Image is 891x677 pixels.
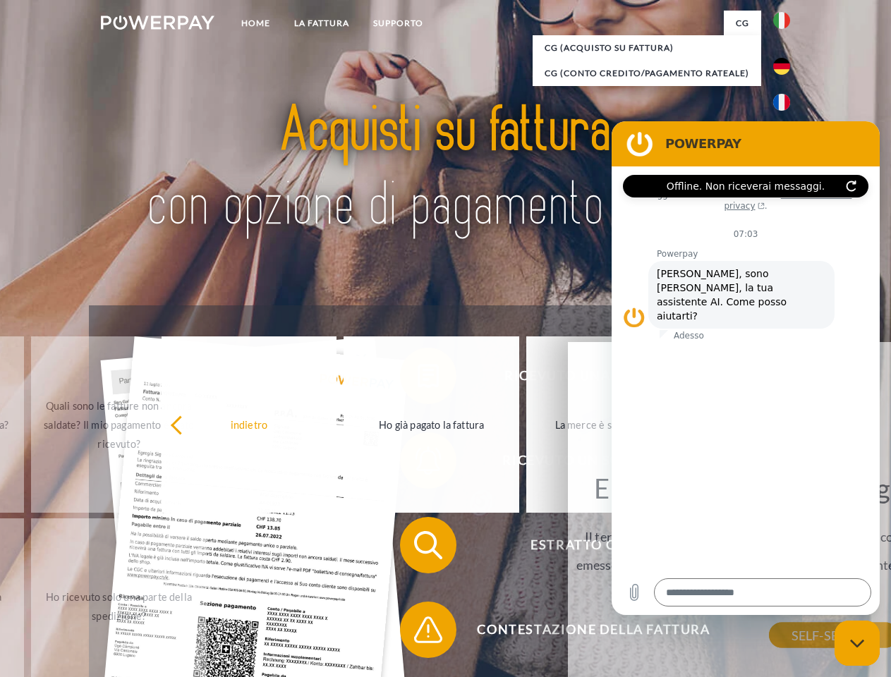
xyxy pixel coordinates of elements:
div: indietro [170,415,329,434]
a: Supporto [361,11,435,36]
a: Quali sono le fatture non ancora saldate? Il mio pagamento è stato ricevuto? [31,336,207,513]
a: Home [229,11,282,36]
div: Ho già pagato la fattura [352,415,511,434]
img: logo-powerpay-white.svg [101,16,214,30]
iframe: Pulsante per aprire la finestra di messaggistica, conversazione in corso [835,621,880,666]
div: Ho ricevuto solo una parte della spedizione? [40,587,198,626]
a: CG [724,11,761,36]
img: de [773,58,790,75]
div: La merce è stata restituita [535,415,693,434]
iframe: Finestra di messaggistica [612,121,880,615]
img: qb_search.svg [411,527,446,563]
a: CG (Acquisto su fattura) [533,35,761,61]
img: qb_warning.svg [411,612,446,647]
button: Contestazione della fattura [400,602,767,658]
a: CG (Conto Credito/Pagamento rateale) [533,61,761,86]
button: Estratto conto [400,517,767,573]
img: fr [773,94,790,111]
img: it [773,12,790,29]
div: Quali sono le fatture non ancora saldate? Il mio pagamento è stato ricevuto? [40,396,198,453]
img: title-powerpay_it.svg [135,68,756,270]
a: LA FATTURA [282,11,361,36]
